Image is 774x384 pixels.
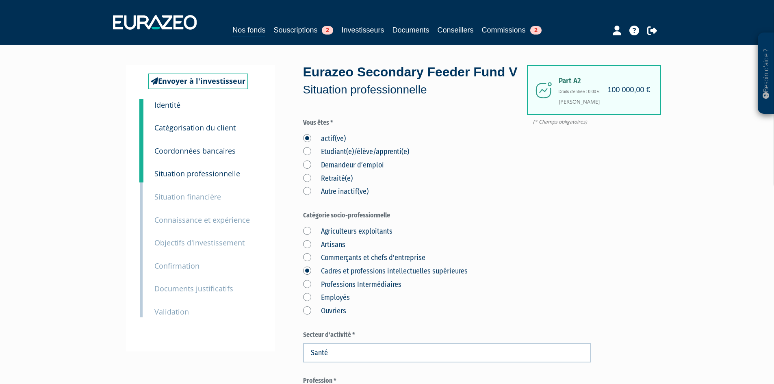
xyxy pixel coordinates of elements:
[154,215,250,225] small: Connaissance et expérience
[148,74,248,89] a: Envoyer à l'investisseur
[154,307,189,317] small: Validation
[303,330,591,340] label: Secteur d'activité *
[154,192,221,202] small: Situation financière
[154,261,199,271] small: Confirmation
[303,134,346,144] label: actif(ve)
[303,306,346,317] label: Ouvriers
[527,65,661,115] div: [PERSON_NAME]
[303,187,369,197] label: Autre inactif(ve)
[154,169,240,178] small: Situation professionnelle
[303,118,591,128] label: Vous êtes *
[303,253,425,263] label: Commerçants et chefs d'entreprise
[154,146,236,156] small: Coordonnées bancaires
[392,24,429,36] a: Documents
[482,24,542,36] a: Commissions2
[303,147,409,157] label: Etudiant(e)/élève/apprenti(e)
[139,99,143,115] a: 1
[154,123,236,132] small: Catégorisation du client
[303,280,401,290] label: Professions Intermédiaires
[139,157,143,182] a: 4
[139,111,143,136] a: 2
[113,15,197,30] img: 1732889491-logotype_eurazeo_blanc_rvb.png
[303,266,468,277] label: Cadres et professions intellectuelles supérieures
[154,100,180,110] small: Identité
[322,26,333,35] span: 2
[303,226,392,237] label: Agriculteurs exploitants
[761,37,771,110] p: Besoin d'aide ?
[303,293,350,303] label: Employés
[607,86,650,94] h4: 100 000,00 €
[154,284,233,293] small: Documents justificatifs
[303,240,345,250] label: Artisans
[303,211,591,220] label: Catégorie socio-professionnelle
[438,24,474,36] a: Conseillers
[559,77,648,85] span: Part A2
[341,24,384,36] a: Investisseurs
[273,24,333,36] a: Souscriptions2
[232,24,265,37] a: Nos fonds
[303,174,353,184] label: Retraité(e)
[303,82,527,98] p: Situation professionnelle
[559,89,648,94] h6: Droits d'entrée : 0,00 €
[303,63,527,98] div: Eurazeo Secondary Feeder Fund V
[303,160,384,171] label: Demandeur d’emploi
[530,26,542,35] span: 2
[139,134,143,159] a: 3
[154,238,245,247] small: Objectifs d'investissement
